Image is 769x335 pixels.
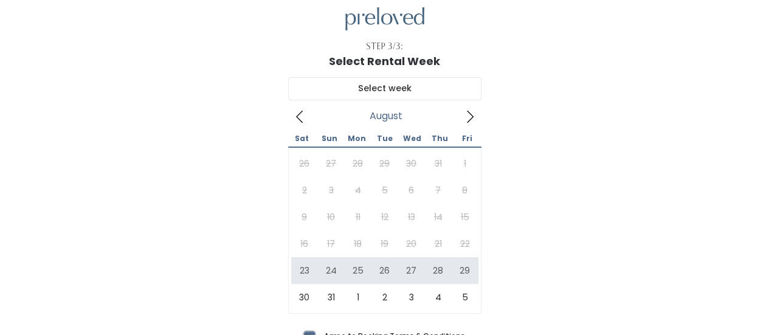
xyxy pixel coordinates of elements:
span: August 24, 2025 [318,257,345,284]
span: Fri [453,135,481,142]
div: Step 3/3: [366,40,403,53]
span: September 4, 2025 [425,284,452,311]
span: August [370,114,402,119]
span: August 27, 2025 [398,257,425,284]
span: September 5, 2025 [452,284,478,311]
span: Wed [398,135,426,142]
span: Sun [316,135,343,142]
input: Select week [288,77,481,100]
span: August 25, 2025 [345,257,371,284]
span: August 28, 2025 [425,257,452,284]
h1: Select Rental Week [329,55,440,67]
span: August 23, 2025 [291,257,318,284]
span: Sat [288,135,316,142]
span: August 30, 2025 [291,284,318,311]
span: August 31, 2025 [318,284,345,311]
img: preloved logo [345,7,424,31]
span: September 1, 2025 [345,284,371,311]
span: September 3, 2025 [398,284,425,311]
span: August 26, 2025 [371,257,398,284]
span: Thu [426,135,453,142]
span: August 29, 2025 [452,257,478,284]
span: Mon [343,135,370,142]
span: September 2, 2025 [371,284,398,311]
span: Tue [371,135,398,142]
